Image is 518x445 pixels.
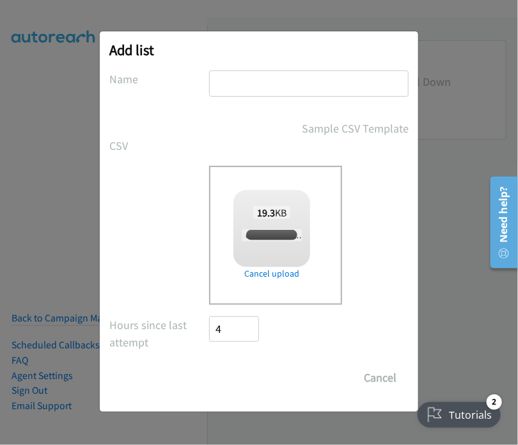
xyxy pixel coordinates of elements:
[410,389,508,435] iframe: Checklist
[482,172,518,273] iframe: Resource Center
[352,365,409,391] button: Cancel
[109,41,409,59] h2: Add list
[109,137,209,154] label: CSV
[242,229,361,241] span: dell reminder sydney thurs 1.xlsx
[109,316,209,351] label: Hours since last attempt
[109,70,209,88] label: Name
[253,206,291,219] span: KB
[302,120,409,137] a: Sample CSV Template
[233,267,310,280] a: Cancel upload
[257,206,275,219] strong: 19.3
